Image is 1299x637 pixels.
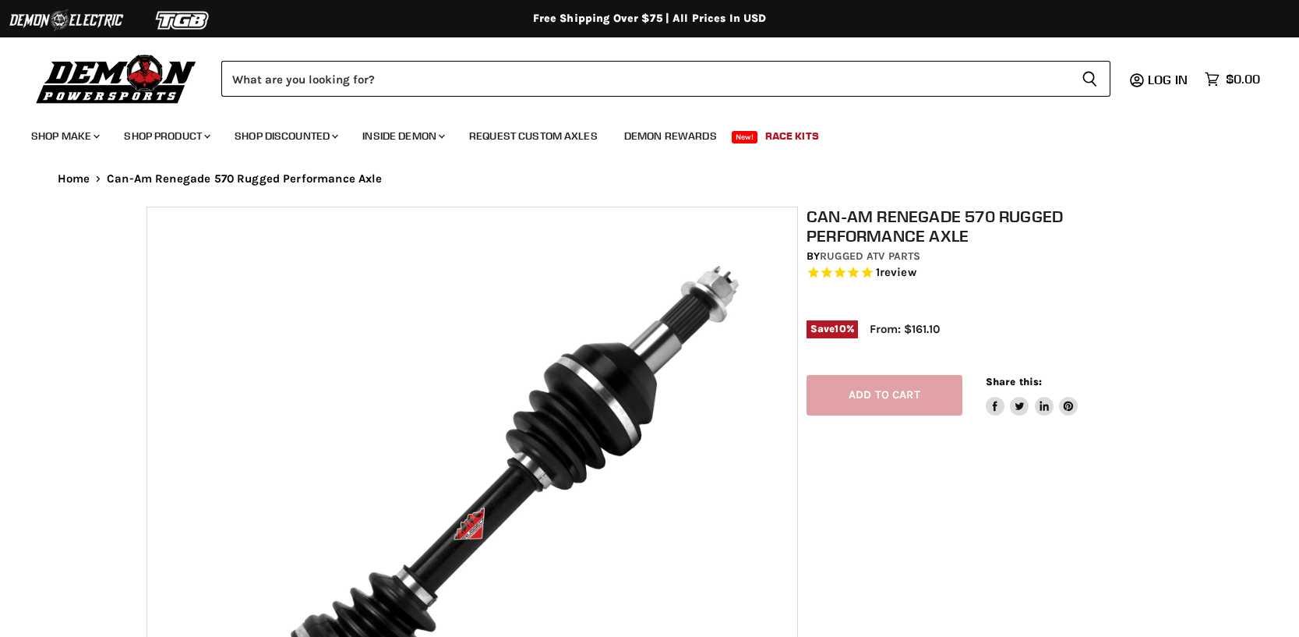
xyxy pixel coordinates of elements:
[835,323,845,334] span: 10
[112,120,220,152] a: Shop Product
[1069,61,1110,97] button: Search
[612,120,729,152] a: Demon Rewards
[820,249,920,263] a: Rugged ATV Parts
[807,265,1162,281] span: Rated 5.0 out of 5 stars 1 reviews
[351,120,454,152] a: Inside Demon
[807,248,1162,265] div: by
[19,114,1256,152] ul: Main menu
[19,120,109,152] a: Shop Make
[107,172,382,186] span: Can-Am Renegade 570 Rugged Performance Axle
[58,172,90,186] a: Home
[1226,72,1260,87] span: $0.00
[986,376,1042,388] span: Share this:
[1197,68,1268,90] a: $0.00
[125,5,242,35] img: TGB Logo 2
[1148,72,1188,87] span: Log in
[221,61,1110,97] form: Product
[8,5,125,35] img: Demon Electric Logo 2
[457,120,609,152] a: Request Custom Axles
[26,172,1273,186] nav: Breadcrumbs
[986,375,1078,416] aside: Share this:
[1141,73,1197,87] a: Log in
[880,266,916,280] span: review
[732,131,758,143] span: New!
[870,322,940,336] span: From: $161.10
[754,120,831,152] a: Race Kits
[223,120,348,152] a: Shop Discounted
[221,61,1069,97] input: Search
[876,266,916,280] span: 1 reviews
[807,320,858,338] span: Save %
[31,51,202,106] img: Demon Powersports
[807,207,1162,246] h1: Can-Am Renegade 570 Rugged Performance Axle
[26,12,1273,26] div: Free Shipping Over $75 | All Prices In USD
